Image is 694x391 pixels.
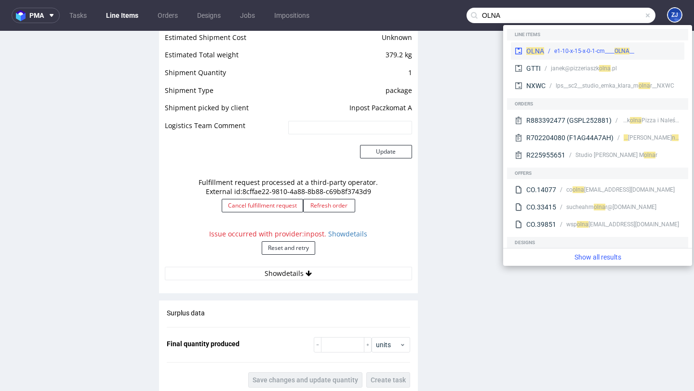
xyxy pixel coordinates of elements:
[16,10,29,21] img: logo
[268,8,315,23] a: Impositions
[577,185,675,194] div: [EMAIL_ADDRESS][DOMAIN_NAME]
[643,81,674,90] div: r__NXWC
[526,185,556,195] div: CO.14077
[599,65,604,72] span: ol
[672,133,681,142] div: r
[165,54,286,72] td: Shipment Type
[599,203,656,211] div: r@[DOMAIN_NAME]
[594,204,599,210] span: ol
[165,1,286,19] td: Estimated Shipment Cost
[526,116,612,125] div: R883392477 (GSPL252881)
[100,8,144,23] a: Line Items
[29,12,44,19] span: pma
[165,18,286,36] td: Estimated Total weight
[64,8,93,23] a: Tasks
[152,8,184,23] a: Orders
[551,64,604,73] div: janek@pizzeriaszk
[165,89,286,111] td: Logistics Team Comment
[526,47,544,55] span: OLNA
[649,152,655,158] span: na
[507,252,688,262] a: Show all results
[303,168,355,182] button: Refresh order
[639,82,643,89] span: ol
[577,186,584,193] span: na
[286,36,412,54] td: 1
[165,142,412,194] div: Fulfillment request processed at a third-party operator. External id: 8cffae22-9810-4a88-8b88-c69...
[165,194,412,236] div: Issue occurred with provider: inpost .
[262,210,315,224] button: Reset and retry
[165,71,286,89] td: Shipment picked by client
[582,220,679,229] div: [EMAIL_ADDRESS][DOMAIN_NAME]
[649,151,657,159] div: r
[599,204,605,210] span: na
[360,114,412,128] button: Update
[668,8,681,22] figcaption: ZJ
[582,221,588,228] span: na
[630,117,635,124] span: ol
[286,18,412,36] td: 379.2 kg
[328,198,367,208] a: Show details
[623,134,628,141] span: ol
[286,1,412,19] td: Unknown
[575,151,649,159] div: Studio [PERSON_NAME] M
[507,29,688,40] div: Line items
[644,152,649,158] span: ol
[604,65,611,72] span: na
[624,133,672,142] div: [PERSON_NAME]
[165,36,286,54] td: Shipment Quantity
[577,221,582,228] span: ol
[566,185,577,194] div: co
[643,82,650,89] span: na
[507,98,688,110] div: Orders
[635,116,681,125] div: Pizza i Naleśniki
[614,48,629,54] span: OLNA
[573,186,577,193] span: ol
[554,47,634,55] div: __e1-10-x-15-x-0-1-cm____
[604,64,617,73] div: .pl
[635,117,641,124] span: na
[526,64,541,73] div: GTTI
[286,54,412,72] td: package
[526,220,556,229] div: CO.39851
[507,237,688,248] div: Designs
[234,8,261,23] a: Jobs
[376,309,400,319] span: units
[167,278,205,286] span: Surplus data
[526,202,556,212] div: CO.33415
[556,81,643,90] div: lps__sc2__studio_emka_klara_m
[165,236,412,249] button: Showdetails
[526,81,546,91] div: NXWC
[566,203,599,211] div: sucheahm
[191,8,227,23] a: Designs
[167,309,240,317] span: Final quantity produced
[12,8,60,23] button: pma
[222,168,303,182] button: Cancel fulfillment request
[622,116,635,125] div: Szk
[672,134,679,141] span: na
[526,133,614,143] div: R702204080 (F1AG44A7AH)
[566,220,582,229] div: wsp
[507,168,688,179] div: Offers
[286,71,412,89] td: Inpost Paczkomat A
[526,150,565,160] div: R225955651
